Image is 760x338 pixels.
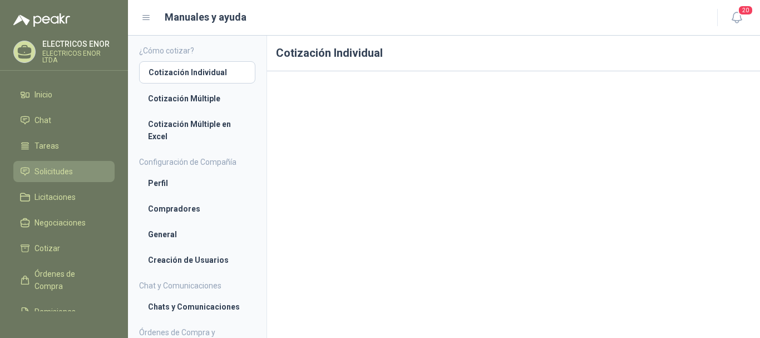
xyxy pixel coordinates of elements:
a: Cotización Múltiple en Excel [139,114,255,147]
h4: Configuración de Compañía [139,156,255,168]
span: Chat [34,114,51,126]
a: Cotizar [13,238,115,259]
a: General [139,224,255,245]
a: Solicitudes [13,161,115,182]
a: Compradores [139,198,255,219]
p: ELECTRICOS ENOR LTDA [42,50,115,63]
li: Perfil [148,177,246,189]
a: Cotización Múltiple [139,88,255,109]
li: Compradores [148,203,246,215]
a: Negociaciones [13,212,115,233]
span: Negociaciones [34,217,86,229]
img: Logo peakr [13,13,70,27]
a: Perfil [139,173,255,194]
a: Inicio [13,84,115,105]
a: Creación de Usuarios [139,249,255,271]
p: ELECTRICOS ENOR [42,40,115,48]
h1: Cotización Individual [267,36,760,71]
span: Tareas [34,140,59,152]
li: Cotización Individual [149,66,246,79]
span: Solicitudes [34,165,73,178]
span: Cotizar [34,242,60,254]
li: Chats y Comunicaciones [148,301,246,313]
a: Chats y Comunicaciones [139,296,255,317]
button: 20 [727,8,747,28]
a: Órdenes de Compra [13,263,115,297]
li: Cotización Múltiple [148,92,246,105]
a: Licitaciones [13,187,115,208]
span: Órdenes de Compra [34,268,104,292]
li: Cotización Múltiple en Excel [148,118,246,143]
span: Licitaciones [34,191,76,203]
h4: Chat y Comunicaciones [139,280,255,292]
a: Tareas [13,135,115,156]
h1: Manuales y ayuda [165,9,246,25]
span: Inicio [34,89,52,101]
li: General [148,228,246,241]
a: Remisiones [13,301,115,322]
a: Chat [13,110,115,131]
span: 20 [738,5,753,16]
li: Creación de Usuarios [148,254,246,266]
h4: ¿Cómo cotizar? [139,45,255,57]
a: Cotización Individual [139,61,255,84]
span: Remisiones [34,306,76,318]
